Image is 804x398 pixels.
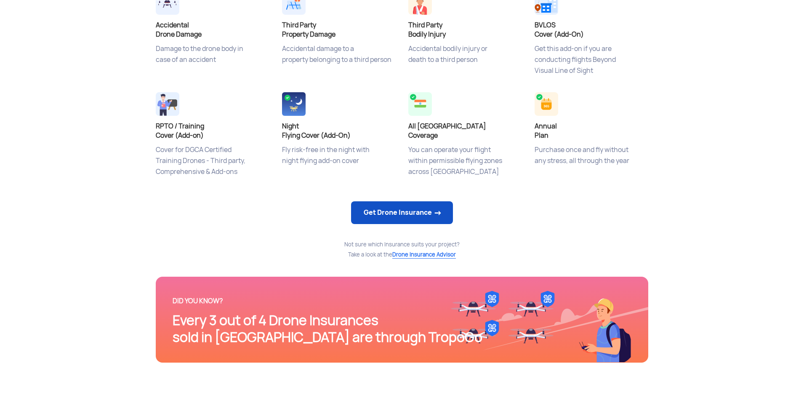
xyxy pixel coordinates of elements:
div: DID YOU KNOW? [173,294,631,309]
p: Damage to the drone body in case of an accident [156,43,269,85]
h4: BVLOS Cover (Add-On) [535,21,648,39]
h4: RPTO / Training Cover (Add-on) [156,122,269,140]
p: Get this add-on if you are conducting flights Beyond Visual Line of Sight [535,43,648,85]
a: Get Drone Insurance [351,201,453,224]
p: Cover for DGCA Certified Training Drones - Third party, Comprehensive & Add-ons [156,144,269,187]
p: Accidental bodily injury or death to a third person [408,43,522,85]
p: Purchase once and fly without any stress, all through the year [535,144,648,187]
p: Accidental damage to a property belonging to a third person [282,43,396,85]
span: Drone Insurance Advisor [392,251,456,259]
h4: Third Party Property Damage [282,21,396,39]
p: Fly risk-free in the night with night flying add-on cover [282,144,396,187]
h4: Night Flying Cover (Add-On) [282,122,396,140]
p: You can operate your flight within permissible flying zones across [GEOGRAPHIC_DATA] [408,144,522,187]
h4: Accidental Drone Damage [156,21,269,39]
h4: Third Party Bodily Injury [408,21,522,39]
h4: Annual Plan [535,122,648,140]
h4: All [GEOGRAPHIC_DATA] Coverage [408,122,522,140]
div: Every 3 out of 4 Drone Insurances sold in [GEOGRAPHIC_DATA] are through TropoGo [173,312,631,346]
div: Not sure which Insurance suits your project? Take a look at the [156,240,648,260]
